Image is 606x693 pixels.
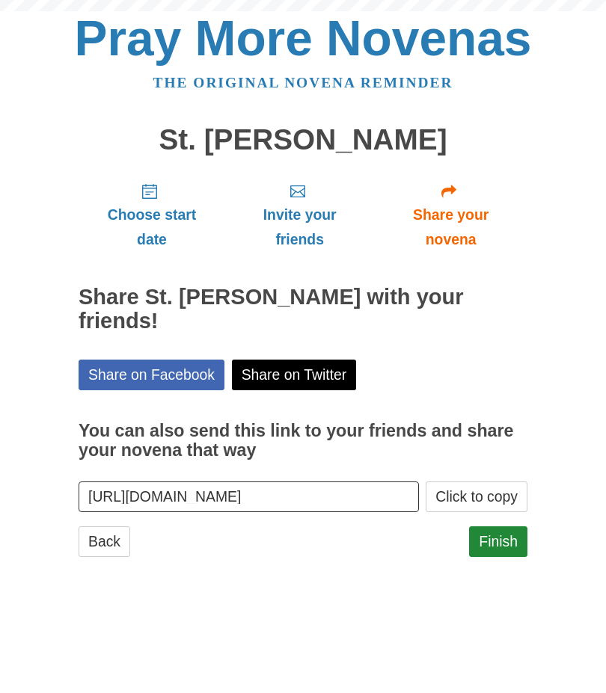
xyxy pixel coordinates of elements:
[232,360,357,390] a: Share on Twitter
[79,360,224,390] a: Share on Facebook
[75,10,532,66] a: Pray More Novenas
[79,286,527,333] h2: Share St. [PERSON_NAME] with your friends!
[374,170,527,259] a: Share your novena
[79,124,527,156] h1: St. [PERSON_NAME]
[225,170,374,259] a: Invite your friends
[79,422,527,460] h3: You can also send this link to your friends and share your novena that way
[79,526,130,557] a: Back
[153,75,453,90] a: The original novena reminder
[94,203,210,252] span: Choose start date
[426,481,527,512] button: Click to copy
[79,170,225,259] a: Choose start date
[240,203,359,252] span: Invite your friends
[469,526,527,557] a: Finish
[389,203,512,252] span: Share your novena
